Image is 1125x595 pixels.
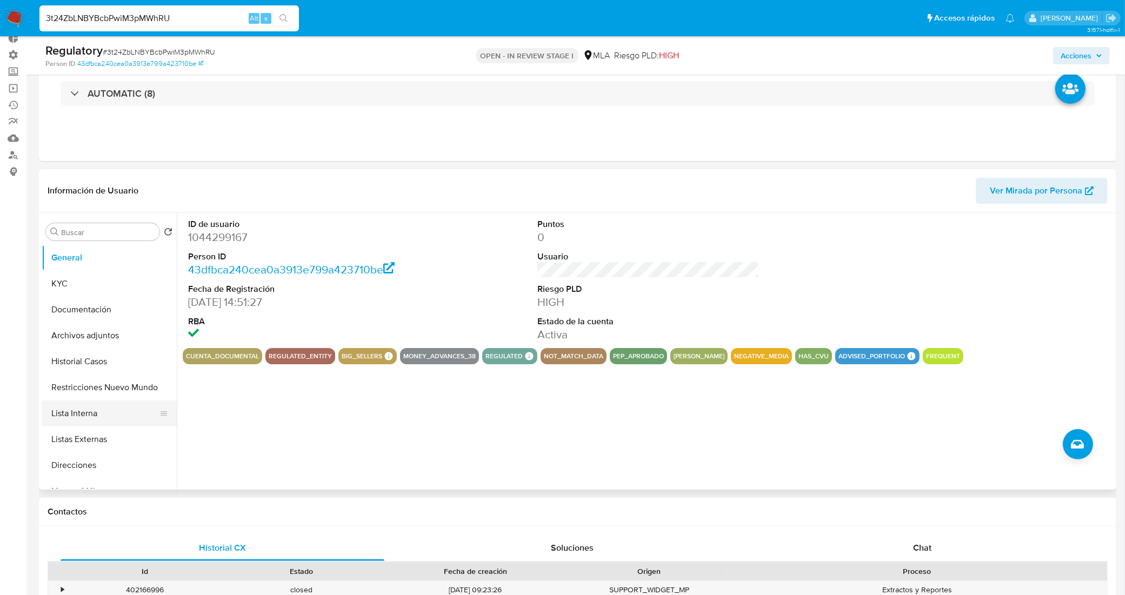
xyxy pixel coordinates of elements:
[42,323,177,349] button: Archivos adjuntos
[42,375,177,400] button: Restricciones Nuevo Mundo
[188,316,410,327] dt: RBA
[1106,12,1117,24] a: Salir
[188,218,410,230] dt: ID de usuario
[45,59,75,69] b: Person ID
[48,185,138,196] h1: Información de Usuario
[231,566,372,577] div: Estado
[537,230,760,245] dd: 0
[735,566,1100,577] div: Proceso
[272,11,295,26] button: search-icon
[1006,14,1015,23] a: Notificaciones
[476,48,578,63] p: OPEN - IN REVIEW STAGE I
[188,262,395,277] a: 43dfbca240cea0a3913e799a423710be
[537,218,760,230] dt: Puntos
[186,354,259,358] button: cuenta_documental
[188,283,410,295] dt: Fecha de Registración
[660,49,680,62] span: HIGH
[537,327,760,342] dd: Activa
[1041,13,1102,23] p: leandro.caroprese@mercadolibre.com
[674,354,724,358] button: [PERSON_NAME]
[537,295,760,310] dd: HIGH
[103,46,215,57] span: # 3t24ZbLNBYBcbPwiM3pMWhRU
[537,283,760,295] dt: Riesgo PLD
[42,426,177,452] button: Listas Externas
[1061,47,1091,64] span: Acciones
[61,81,1095,106] div: AUTOMATIC (8)
[42,271,177,297] button: KYC
[551,541,594,554] span: Soluciones
[342,354,382,358] button: big_sellers
[42,245,177,271] button: General
[537,251,760,263] dt: Usuario
[544,354,603,358] button: not_match_data
[537,316,760,327] dt: Estado de la cuenta
[42,478,177,504] button: Marcas AML
[164,228,172,239] button: Volver al orden por defecto
[188,295,410,310] dd: [DATE] 14:51:27
[1053,47,1110,64] button: Acciones
[913,541,931,554] span: Chat
[264,13,268,23] span: s
[387,566,563,577] div: Fecha de creación
[199,541,246,554] span: Historial CX
[734,354,789,358] button: negative_media
[42,349,177,375] button: Historial Casos
[578,566,720,577] div: Origen
[613,354,664,358] button: pep_aprobado
[88,88,155,99] h3: AUTOMATIC (8)
[48,506,1108,517] h1: Contactos
[77,59,203,69] a: 43dfbca240cea0a3913e799a423710be
[926,354,960,358] button: frequent
[188,251,410,263] dt: Person ID
[269,354,332,358] button: regulated_entity
[403,354,476,358] button: money_advances_38
[61,585,64,595] div: •
[583,50,610,62] div: MLA
[50,228,59,236] button: Buscar
[75,566,216,577] div: Id
[42,297,177,323] button: Documentación
[976,178,1108,204] button: Ver Mirada por Persona
[798,354,829,358] button: has_cvu
[934,12,995,24] span: Accesos rápidos
[838,354,905,358] button: advised_portfolio
[188,230,410,245] dd: 1044299167
[42,400,168,426] button: Lista Interna
[990,178,1082,204] span: Ver Mirada por Persona
[1087,25,1120,34] span: 3.157.1-hotfix-1
[250,13,258,23] span: Alt
[45,42,103,59] b: Regulatory
[42,452,177,478] button: Direcciones
[61,228,155,237] input: Buscar
[39,11,299,25] input: Buscar usuario o caso...
[485,354,523,358] button: regulated
[615,50,680,62] span: Riesgo PLD:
